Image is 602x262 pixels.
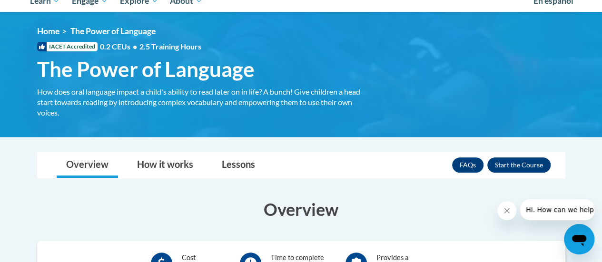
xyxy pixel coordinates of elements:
[37,26,59,36] a: Home
[37,57,255,82] span: The Power of Language
[564,224,594,254] iframe: Button to launch messaging window
[497,201,516,220] iframe: Close message
[6,7,77,14] span: Hi. How can we help?
[37,87,365,118] div: How does oral language impact a child's ability to read later on in life? A bunch! Give children ...
[37,42,98,51] span: IACET Accredited
[487,157,551,173] button: Enroll
[212,153,265,178] a: Lessons
[70,26,156,36] span: The Power of Language
[128,153,203,178] a: How it works
[100,41,201,52] span: 0.2 CEUs
[139,42,201,51] span: 2.5 Training Hours
[133,42,137,51] span: •
[520,199,594,220] iframe: Message from company
[37,197,565,221] h3: Overview
[452,157,484,173] a: FAQs
[57,153,118,178] a: Overview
